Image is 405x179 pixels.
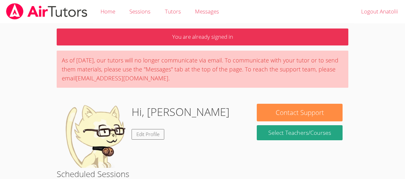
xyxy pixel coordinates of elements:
a: Edit Profile [132,129,164,140]
img: default.png [62,104,126,168]
span: Messages [195,8,219,15]
button: Contact Support [257,104,342,121]
a: Select Teachers/Courses [257,125,342,140]
h1: Hi, [PERSON_NAME] [132,104,230,120]
p: You are already signed in [57,28,348,45]
div: As of [DATE], our tutors will no longer communicate via email. To communicate with your tutor or ... [57,51,348,88]
img: airtutors_banner-c4298cdbf04f3fff15de1276eac7730deb9818008684d7c2e4769d2f7ddbe033.png [5,3,88,20]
